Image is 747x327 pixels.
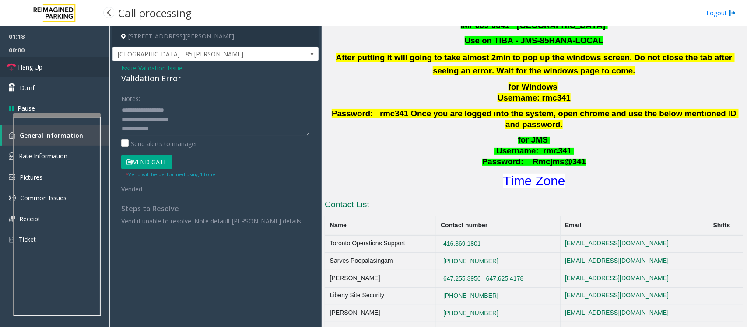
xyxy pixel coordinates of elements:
[121,216,310,226] p: Vend if unable to resolve. Note default [PERSON_NAME] details.
[441,292,501,300] button: [PHONE_NUMBER]
[518,135,548,144] span: for JMS
[112,26,319,47] h4: [STREET_ADDRESS][PERSON_NAME]
[325,287,436,305] td: Liberty Site Security
[325,253,436,270] td: Sarves Poopalasingam
[336,53,735,75] b: After putting it will going to take almost 2min to pop up the windows screen. Do not close the ta...
[706,8,736,17] a: Logout
[113,47,277,61] span: [GEOGRAPHIC_DATA] - 85 [PERSON_NAME]
[121,155,172,170] button: Vend Gate
[441,275,484,283] button: 647.255.3956
[325,270,436,288] td: [PERSON_NAME]
[565,275,669,282] a: [EMAIL_ADDRESS][DOMAIN_NAME]
[20,83,35,92] span: Dtmf
[503,174,565,188] a: Time Zone
[121,139,197,148] label: Send alerts to manager
[560,216,708,235] th: Email
[121,185,142,193] span: Vended
[565,257,669,264] a: [EMAIL_ADDRESS][DOMAIN_NAME]
[325,216,436,235] th: Name
[708,216,743,235] th: Shifts
[325,199,743,213] h3: Contact List
[121,91,140,103] label: Notes:
[498,93,571,102] span: Username: rmc341
[2,125,109,146] a: General Information
[9,174,15,180] img: 'icon'
[332,109,739,129] span: Password: rmc341 Once you are logged into the system, open chrome and use the below mentioned ID ...
[729,8,736,17] img: logout
[441,310,501,317] button: [PHONE_NUMBER]
[536,146,572,155] span: : rmc341
[121,205,310,213] h4: Steps to Resolve
[9,216,15,222] img: 'icon'
[441,257,501,265] button: [PHONE_NUMBER]
[565,309,669,316] a: [EMAIL_ADDRESS][DOMAIN_NAME]
[9,132,15,139] img: 'icon'
[509,82,558,91] span: for Windows
[9,236,14,244] img: 'icon'
[465,36,603,45] font: Use on TIBA - JMS-85HANA-LOCAL
[121,73,310,84] div: Validation Error
[436,216,560,235] th: Contact number
[9,195,16,202] img: 'icon'
[325,305,436,322] td: [PERSON_NAME]
[121,63,136,73] span: Issue
[138,63,182,73] span: Validation Issue
[441,240,484,248] button: 416.369.1801
[114,2,196,24] h3: Call processing
[9,152,14,160] img: 'icon'
[18,63,42,72] span: Hang Up
[565,292,669,299] a: [EMAIL_ADDRESS][DOMAIN_NAME]
[461,21,606,30] span: IMP009-0341 - [GEOGRAPHIC_DATA]
[484,275,526,283] button: 647.625.4178
[482,157,586,166] span: Password: Rmcjms@341
[136,64,182,72] span: -
[497,146,536,155] span: Username
[18,104,35,113] span: Pause
[126,171,215,177] small: Vend will be performed using 1 tone
[565,240,669,247] a: [EMAIL_ADDRESS][DOMAIN_NAME]
[325,235,436,253] td: Toronto Operations Support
